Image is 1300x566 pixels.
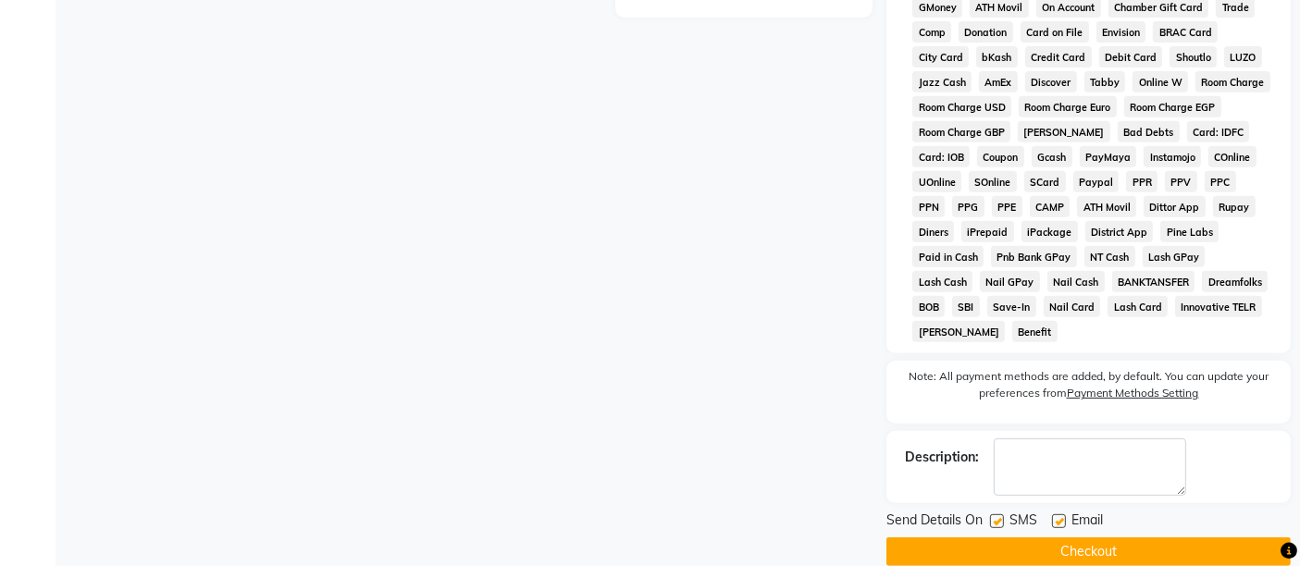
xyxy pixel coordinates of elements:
span: BOB [912,296,945,317]
span: Discover [1025,71,1077,92]
span: Dittor App [1144,196,1206,217]
span: Paid in Cash [912,246,984,267]
span: Room Charge [1195,71,1270,92]
span: Card on File [1021,21,1089,43]
span: PPN [912,196,945,217]
span: Instamojo [1144,146,1201,167]
span: District App [1085,221,1154,242]
span: Card: IOB [912,146,970,167]
span: ATH Movil [1077,196,1136,217]
span: Pine Labs [1160,221,1219,242]
span: Room Charge GBP [912,121,1010,142]
span: Debit Card [1099,46,1163,68]
span: Dreamfolks [1202,271,1268,292]
span: Gcash [1032,146,1072,167]
span: Pnb Bank GPay [991,246,1077,267]
span: Rupay [1213,196,1256,217]
span: Card: IDFC [1187,121,1250,142]
span: Room Charge USD [912,96,1011,117]
span: Lash Card [1108,296,1168,317]
span: Comp [912,21,951,43]
span: Innovative TELR [1175,296,1262,317]
label: Note: All payment methods are added, by default. You can update your preferences from [905,368,1272,409]
span: Lash Cash [912,271,972,292]
span: UOnline [912,171,961,192]
span: PPE [992,196,1022,217]
span: Jazz Cash [912,71,972,92]
span: PPR [1126,171,1158,192]
span: Donation [959,21,1013,43]
span: SBI [952,296,980,317]
span: [PERSON_NAME] [1018,121,1110,142]
button: Checkout [886,537,1291,566]
span: Envision [1096,21,1146,43]
span: BRAC Card [1153,21,1218,43]
span: Online W [1133,71,1188,92]
span: bKash [976,46,1018,68]
span: Tabby [1084,71,1126,92]
span: PayMaya [1080,146,1137,167]
span: SCard [1024,171,1066,192]
span: Coupon [977,146,1024,167]
span: LUZO [1224,46,1262,68]
span: SMS [1009,511,1037,534]
label: Payment Methods Setting [1067,385,1199,401]
span: Nail GPay [980,271,1040,292]
span: CAMP [1030,196,1071,217]
span: COnline [1208,146,1257,167]
span: Nail Card [1044,296,1101,317]
span: Diners [912,221,954,242]
span: Benefit [1012,321,1058,342]
span: PPG [952,196,984,217]
span: City Card [912,46,969,68]
div: Description: [905,448,979,467]
span: PPC [1205,171,1236,192]
span: Send Details On [886,511,983,534]
span: Lash GPay [1143,246,1206,267]
span: Email [1071,511,1103,534]
span: Paypal [1073,171,1120,192]
span: Nail Cash [1047,271,1105,292]
span: Save-In [987,296,1036,317]
span: BANKTANSFER [1112,271,1195,292]
span: Room Charge Euro [1019,96,1117,117]
span: [PERSON_NAME] [912,321,1005,342]
span: Bad Debts [1118,121,1180,142]
span: PPV [1165,171,1197,192]
span: AmEx [979,71,1018,92]
span: Room Charge EGP [1124,96,1221,117]
span: NT Cash [1084,246,1135,267]
span: SOnline [969,171,1017,192]
span: iPrepaid [961,221,1014,242]
span: iPackage [1021,221,1078,242]
span: Credit Card [1025,46,1092,68]
span: Shoutlo [1170,46,1217,68]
